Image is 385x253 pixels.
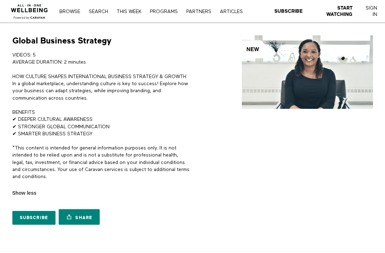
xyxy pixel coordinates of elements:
img: Global Business Strategy [242,35,373,109]
p: VIDEOS: 5 AVERAGE DURATION: 2 minutes [12,52,190,66]
a: Share [59,209,100,225]
h1: Global Business Strategy [12,35,111,46]
a: Subscribe [12,211,56,225]
a: PARTNERS [183,9,215,14]
a: THIS WEEK [113,9,145,14]
a: PROGRAMS [146,9,181,14]
a: ARTICLES [216,9,246,14]
nav: Primary [56,8,246,15]
strong: Start Watching [326,5,352,17]
a: Search [85,9,112,14]
a: Start Watching [310,5,352,18]
span: Show less [12,189,36,197]
p: BENEFITS ✔ DEEPER CULTURAL AWARENESS ✔ STRONGER GLOBAL COMMUNICATION ✔ SMARTER BUSINESS STRATEGY [12,109,190,137]
a: Subscribe [274,8,303,14]
p: *This content is intended for general information purposes only. It is not intended to be relied ... [12,145,190,180]
a: Browse [56,9,84,14]
p: HOW CULTURE SHAPES INTERNATIONAL BUSINESS STRATEGY & GROWTH In a global marketplace, understandin... [12,73,190,102]
a: Sign In [360,5,377,18]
